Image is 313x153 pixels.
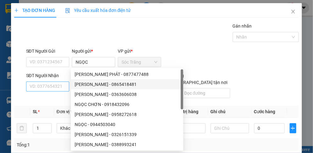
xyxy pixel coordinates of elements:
span: [GEOGRAPHIC_DATA] tận nơi [168,79,230,86]
div: NGỌC TOÀN - 0388993241 [71,140,183,150]
div: Tổng: 1 [17,141,122,148]
span: Sóc Trăng [122,57,157,67]
label: Gán nhãn [233,24,252,29]
span: environment [43,42,48,46]
span: Đơn vị tính [57,109,80,114]
div: [PERSON_NAME] PHÁT - 0877477488 [75,71,179,78]
div: SĐT Người Nhận [26,72,70,79]
span: Yêu cầu xuất hóa đơn điện tử [65,8,131,13]
div: [PERSON_NAME] - 0958272618 [75,111,179,118]
span: environment [3,42,8,46]
div: KHƯƠNG NGỌC - 0958272618 [71,109,183,119]
span: SL [33,109,38,114]
div: [PERSON_NAME] - 0326151339 [75,131,179,138]
div: NGỌC - 0944503040 [75,121,179,128]
button: Close [284,3,302,21]
input: 0 [175,123,206,133]
span: close [291,9,296,14]
span: plus [14,8,19,13]
div: NGỌC - 0944503040 [71,119,183,129]
input: Dọc đường [180,88,230,98]
th: Ghi chú [208,106,252,118]
div: [PERSON_NAME] - 0363606038 [75,91,179,98]
span: TẠO ĐƠN HÀNG [14,8,55,13]
div: TUẤN NGỌC PHÁT - 0877477488 [71,69,183,79]
img: icon [65,8,70,13]
div: Người gửi [72,48,115,55]
div: [PERSON_NAME] - 0865418481 [75,81,179,88]
li: VP Sóc Trăng [3,34,43,41]
li: Vĩnh Thành (Sóc Trăng) [3,3,91,27]
span: Giá trị hàng [175,109,198,114]
img: logo.jpg [3,3,25,25]
span: plus [290,126,296,131]
span: Khác [60,124,91,133]
div: [PERSON_NAME] - 0388993241 [75,141,179,148]
li: VP Quận 8 [43,34,84,41]
div: NGỌC CHƠN - 0918432096 [75,101,179,108]
div: NGỌC TỐ - 0865418481 [71,79,183,89]
button: plus [290,123,297,133]
div: NGỌC - 0363606038 [71,89,183,99]
div: SĐT Người Gửi [26,48,70,55]
div: VP gửi [118,48,161,55]
span: Cước hàng [254,109,276,114]
button: delete [17,123,27,133]
input: Ghi Chú [211,123,249,133]
div: NGỌC QUÝ - 0326151339 [71,129,183,140]
div: NGỌC CHƠN - 0918432096 [71,99,183,109]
